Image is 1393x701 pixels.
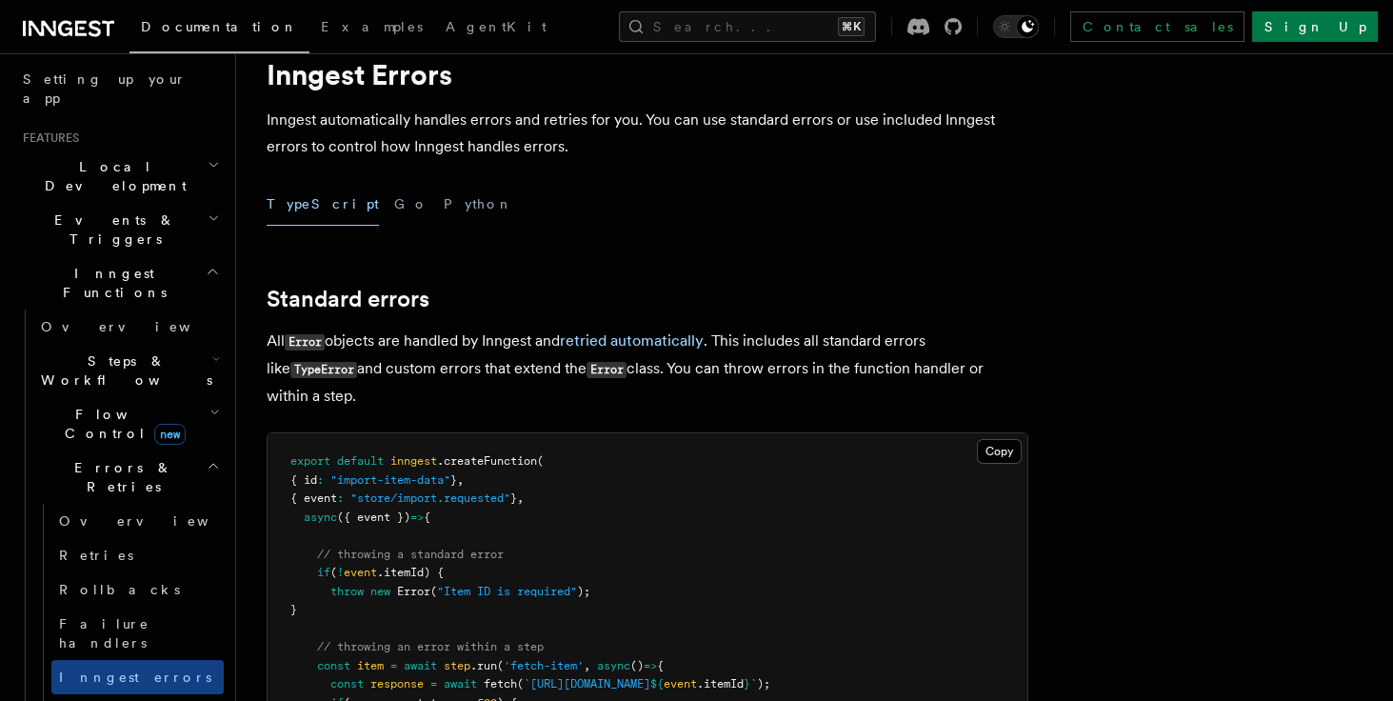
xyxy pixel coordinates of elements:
button: Copy [977,439,1022,464]
span: .itemId [697,677,744,691]
a: retried automatically [560,331,704,350]
span: Steps & Workflows [33,351,212,390]
a: AgentKit [434,6,558,51]
button: TypeScript [267,183,379,226]
span: ); [577,585,590,598]
span: Events & Triggers [15,210,208,249]
button: Inngest Functions [15,256,224,310]
h1: Inngest Errors [267,57,1028,91]
span: new [370,585,390,598]
a: Examples [309,6,434,51]
span: : [337,491,344,505]
code: TypeError [290,362,357,378]
span: event [664,677,697,691]
span: Local Development [15,157,208,195]
span: AgentKit [446,19,547,34]
span: ` [750,677,757,691]
span: Rollbacks [59,582,180,597]
span: Setting up your app [23,71,187,106]
a: Documentation [129,6,309,53]
a: Rollbacks [51,572,224,607]
span: // throwing an error within a step [317,640,544,653]
a: Contact sales [1070,11,1244,42]
span: default [337,454,384,468]
span: ( [330,566,337,579]
span: } [290,603,297,616]
span: export [290,454,330,468]
code: Error [285,334,325,350]
button: Events & Triggers [15,203,224,256]
a: Setting up your app [15,62,224,115]
span: fetch [484,677,517,691]
span: `[URL][DOMAIN_NAME] [524,677,650,691]
span: Flow Control [33,405,209,443]
span: .itemId) { [377,566,444,579]
span: "store/import.requested" [350,491,510,505]
a: Standard errors [267,286,429,312]
span: { [424,511,430,524]
button: Go [394,183,428,226]
span: step [444,659,470,672]
span: => [410,511,424,524]
button: Steps & Workflows [33,344,224,397]
span: Examples [321,19,423,34]
span: Errors & Retries [33,458,207,496]
button: Local Development [15,150,224,203]
span: ( [537,454,544,468]
span: if [317,566,330,579]
span: ({ event }) [337,511,410,524]
span: item [357,659,384,672]
span: response [370,677,424,691]
a: Sign Up [1252,11,1378,42]
span: const [317,659,350,672]
span: Documentation [141,19,298,34]
span: ${ [650,677,664,691]
span: Inngest Functions [15,264,206,302]
a: Failure handlers [51,607,224,660]
kbd: ⌘K [838,17,865,36]
span: "import-item-data" [330,473,450,487]
span: ( [497,659,504,672]
button: Errors & Retries [33,451,224,504]
a: Overview [51,504,224,538]
span: .createFunction [437,454,537,468]
span: Inngest errors [59,670,211,685]
a: Overview [33,310,224,344]
span: const [330,677,364,691]
span: } [510,491,517,505]
span: => [644,659,657,672]
span: // throwing a standard error [317,548,504,561]
span: await [404,659,437,672]
a: Inngest errors [51,660,224,694]
span: ! [337,566,344,579]
button: Search...⌘K [619,11,876,42]
span: .run [470,659,497,672]
span: Retries [59,548,133,563]
p: Inngest automatically handles errors and retries for you. You can use standard errors or use incl... [267,107,1028,160]
span: event [344,566,377,579]
p: All objects are handled by Inngest and . This includes all standard errors like and custom errors... [267,328,1028,410]
span: async [304,511,337,524]
span: : [317,473,324,487]
code: Error [587,362,627,378]
span: } [744,677,750,691]
span: inngest [390,454,437,468]
span: Overview [41,319,237,334]
span: () [630,659,644,672]
span: Features [15,130,79,146]
span: Error [397,585,430,598]
span: } [450,473,457,487]
button: Flow Controlnew [33,397,224,451]
span: 'fetch-item' [504,659,584,672]
span: ( [430,585,437,598]
span: ( [517,677,524,691]
span: , [457,473,464,487]
span: "Item ID is required" [437,585,577,598]
span: { event [290,491,337,505]
span: async [597,659,630,672]
a: Retries [51,538,224,572]
span: throw [330,585,364,598]
span: await [444,677,477,691]
span: = [430,677,437,691]
span: new [154,424,186,445]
